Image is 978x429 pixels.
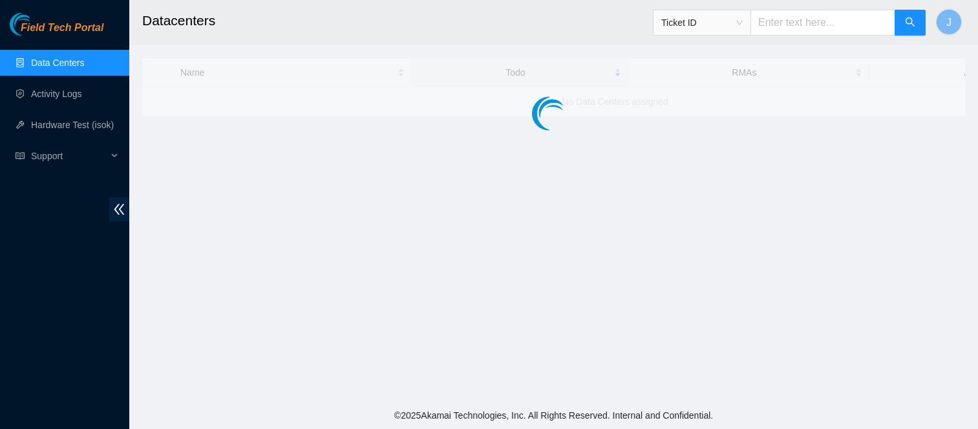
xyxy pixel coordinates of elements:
[16,151,25,160] span: read
[895,10,926,36] button: search
[10,13,65,36] img: Akamai Technologies
[31,58,84,68] a: Data Centers
[21,22,103,34] span: Field Tech Portal
[109,197,129,221] span: double-left
[10,23,103,40] a: Akamai TechnologiesField Tech Portal
[31,143,107,169] span: Support
[936,9,962,35] button: J
[31,120,114,130] a: Hardware Test (isok)
[905,17,915,29] span: search
[750,10,895,36] input: Enter text here...
[661,13,743,32] span: Ticket ID
[31,89,82,99] a: Activity Logs
[946,14,951,30] span: J
[129,402,978,429] footer: © 2025 Akamai Technologies, Inc. All Rights Reserved. Internal and Confidential.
